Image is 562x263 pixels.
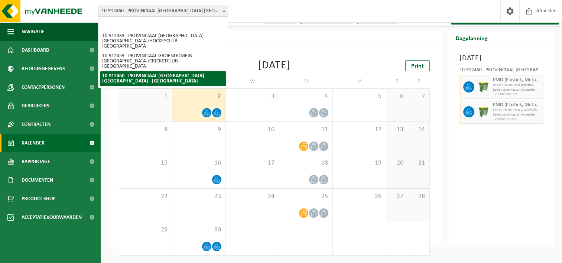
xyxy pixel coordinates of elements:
span: 27 [390,192,404,201]
span: 10 [230,126,275,134]
span: 20 [390,159,404,167]
span: 4 [283,92,329,101]
span: Contactpersonen [22,78,65,97]
span: Acceptatievoorwaarden [22,208,82,227]
span: 26 [337,192,382,201]
span: PMD (Plastiek, Metaal, Drankkartons) (bedrijven) [493,77,541,83]
li: 10-912459 - PROVINCIAAL GROENDOMEIN [GEOGRAPHIC_DATA]/CRICKETCLUB - [GEOGRAPHIC_DATA] [100,51,226,71]
span: 1 [123,92,168,101]
div: [DATE] [258,60,290,71]
h3: [DATE] [459,53,543,64]
span: 18 [283,159,329,167]
span: Kalender [22,134,45,152]
span: 29 [123,226,168,234]
span: 24 [230,192,275,201]
span: 15 [123,159,168,167]
span: 7 [412,92,426,101]
span: 9 [176,126,222,134]
span: Dashboard [22,41,49,59]
td: D [279,75,333,88]
td: Z [408,75,430,88]
span: Print [411,63,424,69]
span: 13 [390,126,404,134]
span: 11 [283,126,329,134]
a: Print [405,60,430,71]
span: PMD (Plastiek, Metaal, Drankkartons) (bedrijven) [493,102,541,108]
li: 10-912460 - PROVINCIAAL [GEOGRAPHIC_DATA] [GEOGRAPHIC_DATA] - [GEOGRAPHIC_DATA] [100,71,226,86]
span: 22 [123,192,168,201]
span: 25 [283,192,329,201]
span: 21 [412,159,426,167]
span: 5 [337,92,382,101]
span: 14 [412,126,426,134]
span: 10-912460 - PROVINCIAAL GROENDOMEIN MECHELEN - MECHELEN [98,6,228,17]
img: WB-0770-HPE-GN-50 [478,81,489,92]
span: 3 [230,92,275,101]
h2: Dagplanning [448,30,495,45]
span: Gebruikers [22,97,49,115]
span: 30 [176,226,222,234]
img: WB-0770-HPE-GN-50 [478,106,489,117]
span: Lediging op vaste frequentie [493,113,541,117]
span: WB-0770-HP PMD (Plastiek, Metaal, Drankkartons) (bedrijven) [493,83,541,88]
span: Product Shop [22,189,55,208]
li: 10-912433 - PROVINCIAAL [GEOGRAPHIC_DATA] [GEOGRAPHIC_DATA]/HOCKEYCLUB - [GEOGRAPHIC_DATA] [100,31,226,51]
div: 10-912460 - PROVINCIAAL [GEOGRAPHIC_DATA] [GEOGRAPHIC_DATA] - [GEOGRAPHIC_DATA] [459,68,543,75]
span: Lediging op vaste frequentie [493,88,541,92]
span: 23 [176,192,222,201]
span: Navigatie [22,22,45,41]
span: WB-0770-HP PMD (Zwerfvuil) [493,108,541,113]
span: 2 [176,92,222,101]
span: T250001965922 [493,92,541,97]
td: V [333,75,386,88]
span: 10-912460 - PROVINCIAAL GROENDOMEIN MECHELEN - MECHELEN [98,6,228,16]
span: 8 [123,126,168,134]
span: 28 [412,192,426,201]
td: Z [386,75,408,88]
span: 16 [176,159,222,167]
span: Contracten [22,115,51,134]
span: 6 [390,92,404,101]
span: Documenten [22,171,53,189]
span: 12 [337,126,382,134]
td: W [226,75,279,88]
span: Bedrijfsgegevens [22,59,65,78]
span: Rapportage [22,152,50,171]
span: 19 [337,159,382,167]
span: T250001779351 [493,117,541,121]
span: 17 [230,159,275,167]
